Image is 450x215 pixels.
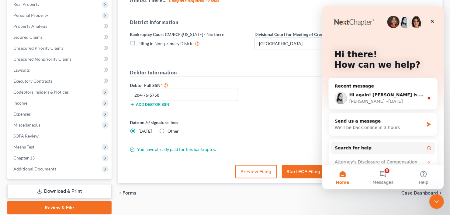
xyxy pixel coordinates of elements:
span: Chapter 13 [13,155,35,160]
div: Send us a message [12,112,102,118]
span: Personal Property [13,13,48,18]
button: Help [81,159,122,183]
i: chevron_right [438,191,443,195]
label: Bankruptcy Court CM/ECF: [130,31,224,38]
div: Send us a messageWe'll be back online in 3 hours [6,107,116,130]
span: Secured Claims [13,34,43,40]
label: Debtor Full SSN [127,81,251,89]
div: You have already paid for this bankruptcy. [127,146,376,152]
a: Property Analysis [9,21,112,32]
div: Attorney's Disclosure of Compensation [9,150,113,162]
span: Means Test [13,144,34,149]
span: Unsecured Priority Claims [13,45,64,51]
h5: District Information [130,19,373,26]
button: Add debtor SSN [130,102,169,107]
div: Attorney's Disclosure of Compensation [12,153,102,159]
label: Divisional Court for Meeting of Creditors Hearing [254,31,350,38]
a: Review & File [7,201,112,214]
span: Filing in Non-primary District [138,41,195,46]
span: Additional Documents [13,166,56,171]
a: Case Dashboard chevron_right [401,191,443,195]
div: [PERSON_NAME] [27,92,62,99]
span: Expenses [13,111,31,116]
i: chevron_left [118,191,123,195]
input: XXX-XX-XXXX [130,89,238,101]
span: Real Property [13,2,40,7]
span: Forms [123,191,136,195]
button: Messages [40,159,81,183]
span: Executory Contracts [13,78,52,84]
span: Other [168,128,179,134]
button: Preview Filing [235,165,277,178]
span: Unsecured Nonpriority Claims [13,56,71,62]
span: Case Dashboard [401,191,438,195]
label: Date on /s/ signature lines [130,119,248,126]
span: Codebtors Insiders & Notices [13,89,69,95]
iframe: Intercom live chat [322,6,444,189]
span: [DATE] [138,128,152,134]
span: Home [13,174,27,178]
span: SOFA Review [13,133,39,138]
a: Download & Print [7,184,112,199]
span: Messages [50,174,71,178]
span: Help [96,174,106,178]
a: Lawsuits [9,65,112,76]
button: chevron_left Forms [118,191,144,195]
span: Miscellaneous [13,122,40,127]
span: Income [13,100,27,106]
button: Start ECF Filing [282,165,325,178]
span: Search for help [12,139,49,145]
iframe: Intercom live chat [429,194,444,209]
button: Search for help [9,136,113,148]
h5: Debtor Information [130,69,373,77]
div: Close [105,10,116,21]
a: Unsecured Priority Claims [9,43,112,54]
div: We'll be back online in 3 hours [12,118,102,125]
span: Hi again! [PERSON_NAME] is free for a call. Let me know if you can't get ahold of her! [27,86,233,91]
div: • [DATE] [64,92,81,99]
span: [US_STATE] - Northern [182,32,224,37]
span: Property Analysis [13,23,47,29]
a: SOFA Review [9,131,112,142]
a: Unsecured Nonpriority Claims [9,54,112,65]
span: Lawsuits [13,67,30,73]
a: Secured Claims [9,32,112,43]
a: Executory Contracts [9,76,112,87]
